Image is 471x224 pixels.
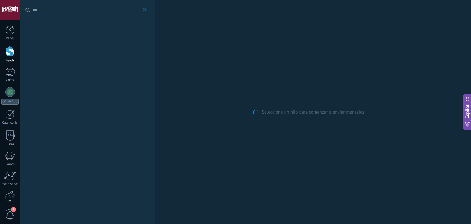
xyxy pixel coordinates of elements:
div: Listas [1,142,19,146]
span: 3 [11,207,16,212]
div: Calendario [1,121,19,125]
div: WhatsApp [1,99,19,105]
div: Correo [1,162,19,166]
div: Leads [1,59,19,63]
div: Panel [1,37,19,41]
span: Copilot [464,105,470,119]
div: Estadísticas [1,182,19,186]
div: Chats [1,78,19,82]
